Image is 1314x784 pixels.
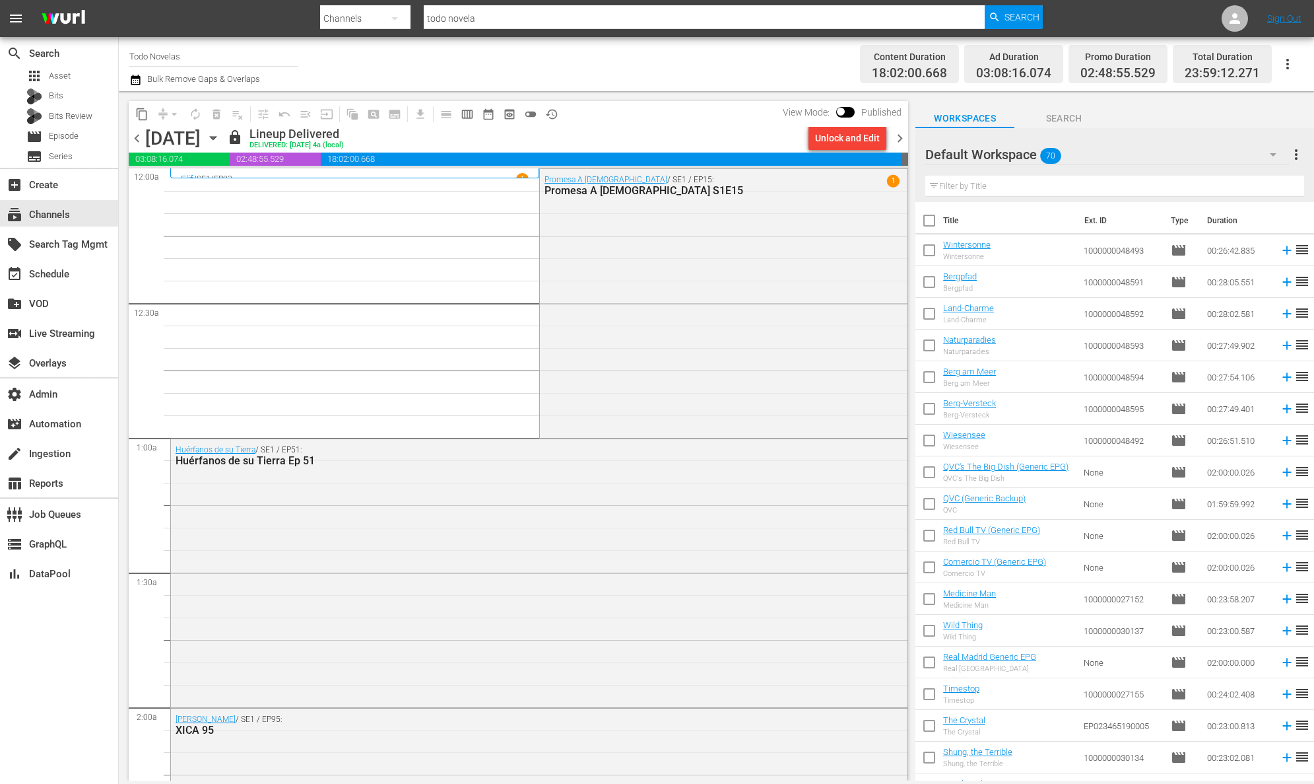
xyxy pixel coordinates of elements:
td: None [1078,520,1166,552]
div: [DATE] [145,127,201,149]
span: Bits [49,89,63,102]
span: Episode [1171,496,1187,512]
div: Land-Charme [943,316,994,324]
span: reorder [1294,527,1310,543]
span: Remove Gaps & Overlaps [152,104,185,125]
a: Wiesensee [943,430,985,440]
span: Schedule [7,266,22,282]
span: Clear Lineup [227,104,248,125]
div: / SE1 / EP51: [176,445,831,467]
button: Search [985,5,1043,29]
td: None [1078,647,1166,678]
span: Create [7,177,22,193]
td: 02:00:00.000 [1202,647,1274,678]
span: Fill episodes with ad slates [295,104,316,125]
span: Episode [26,129,42,145]
span: Episode [1171,338,1187,353]
span: more_vert [1288,147,1304,162]
div: Bergpfad [943,284,977,293]
span: Episode [1171,718,1187,734]
td: 00:27:49.902 [1202,330,1274,361]
td: 1000000048593 [1078,330,1166,361]
a: Huérfanos de su Tierra [176,445,255,454]
span: reorder [1294,242,1310,258]
td: 1000000030134 [1078,742,1166,773]
div: Ad Duration [976,48,1051,66]
div: Shung, the Terrible [943,760,1012,768]
span: reorder [1294,369,1310,384]
span: Bits Review [49,110,92,123]
td: 1000000027152 [1078,583,1166,615]
span: Episode [1171,401,1187,417]
td: 1000000048594 [1078,361,1166,393]
div: Naturparadies [943,347,996,356]
p: EP23 [214,174,232,184]
div: Red Bull TV [943,538,1040,546]
span: date_range_outlined [482,108,495,121]
div: Wiesensee [943,443,985,451]
span: Search Tag Mgmt [7,236,22,252]
a: Timestop [943,684,979,694]
td: 00:26:51.510 [1202,425,1274,456]
span: Workspaces [915,110,1014,127]
span: history_outlined [545,108,558,121]
div: Content Duration [872,48,947,66]
td: 1000000027155 [1078,678,1166,710]
svg: Add to Schedule [1280,306,1294,321]
div: XICA 95 [176,724,831,736]
span: Episode [1171,686,1187,702]
span: 18:02:00.668 [321,153,902,166]
span: Published [855,107,908,118]
span: lock [227,129,243,145]
span: Refresh All Search Blocks [337,101,363,127]
svg: Add to Schedule [1280,687,1294,701]
span: Episode [1171,369,1187,385]
div: The Crystal [943,728,985,736]
span: Episode [1171,464,1187,480]
td: 00:26:42.835 [1202,234,1274,266]
span: chevron_right [892,130,908,147]
span: Search [1014,110,1113,127]
span: reorder [1294,686,1310,701]
span: Download as CSV [405,101,431,127]
div: Berg am Meer [943,379,996,388]
p: 1 [520,174,525,184]
span: reorder [1294,749,1310,765]
span: Select an event to delete [206,104,227,125]
div: Bits [26,89,42,104]
div: Real [GEOGRAPHIC_DATA] [943,664,1036,673]
svg: Add to Schedule [1280,655,1294,670]
svg: Add to Schedule [1280,592,1294,606]
td: None [1078,488,1166,520]
th: Type [1163,202,1199,239]
span: Create Search Block [363,104,384,125]
span: DataPool [7,566,22,582]
span: Episode [49,129,79,143]
span: GraphQL [7,536,22,552]
td: None [1078,552,1166,583]
td: 1000000048592 [1078,298,1166,330]
a: Promesa A [DEMOGRAPHIC_DATA] [544,175,667,184]
div: / SE1 / EP15: [544,175,836,197]
div: Wild Thing [943,633,983,641]
div: Promesa A [DEMOGRAPHIC_DATA] S1E15 [544,184,836,197]
span: 02:48:55.529 [230,153,321,166]
div: Default Workspace [925,136,1289,173]
span: menu [8,11,24,26]
span: Episode [1171,274,1187,290]
span: Asset [49,69,71,83]
td: 1000000048595 [1078,393,1166,425]
div: / SE1 / EP95: [176,715,831,736]
div: QVC [943,506,1026,515]
th: Ext. ID [1076,202,1163,239]
svg: Add to Schedule [1280,750,1294,765]
td: 00:23:00.813 [1202,710,1274,742]
span: Episode [1171,623,1187,639]
span: reorder [1294,400,1310,416]
td: 02:00:00.026 [1202,520,1274,552]
div: Wintersonne [943,252,991,261]
span: VOD [7,296,22,312]
span: Update Metadata from Key Asset [316,104,337,125]
span: reorder [1294,464,1310,480]
span: Series [26,149,42,164]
